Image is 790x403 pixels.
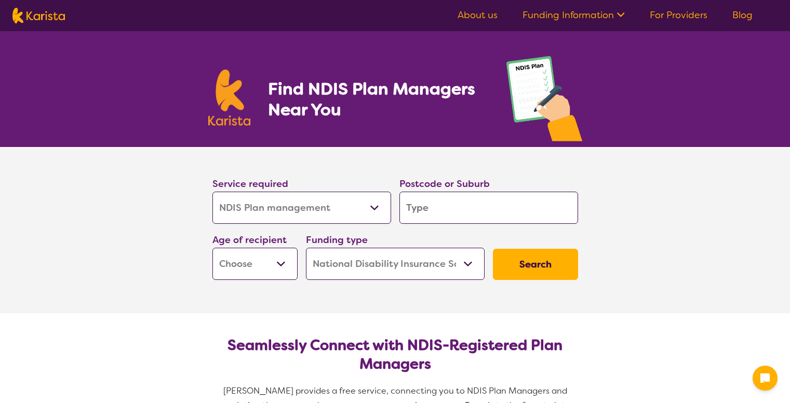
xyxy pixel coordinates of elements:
[212,178,288,190] label: Service required
[399,192,578,224] input: Type
[732,9,753,21] a: Blog
[212,234,287,246] label: Age of recipient
[523,9,625,21] a: Funding Information
[458,9,498,21] a: About us
[506,56,582,147] img: plan-management
[399,178,490,190] label: Postcode or Suburb
[493,249,578,280] button: Search
[221,336,570,373] h2: Seamlessly Connect with NDIS-Registered Plan Managers
[268,78,485,120] h1: Find NDIS Plan Managers Near You
[208,70,251,126] img: Karista logo
[306,234,368,246] label: Funding type
[12,8,65,23] img: Karista logo
[650,9,707,21] a: For Providers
